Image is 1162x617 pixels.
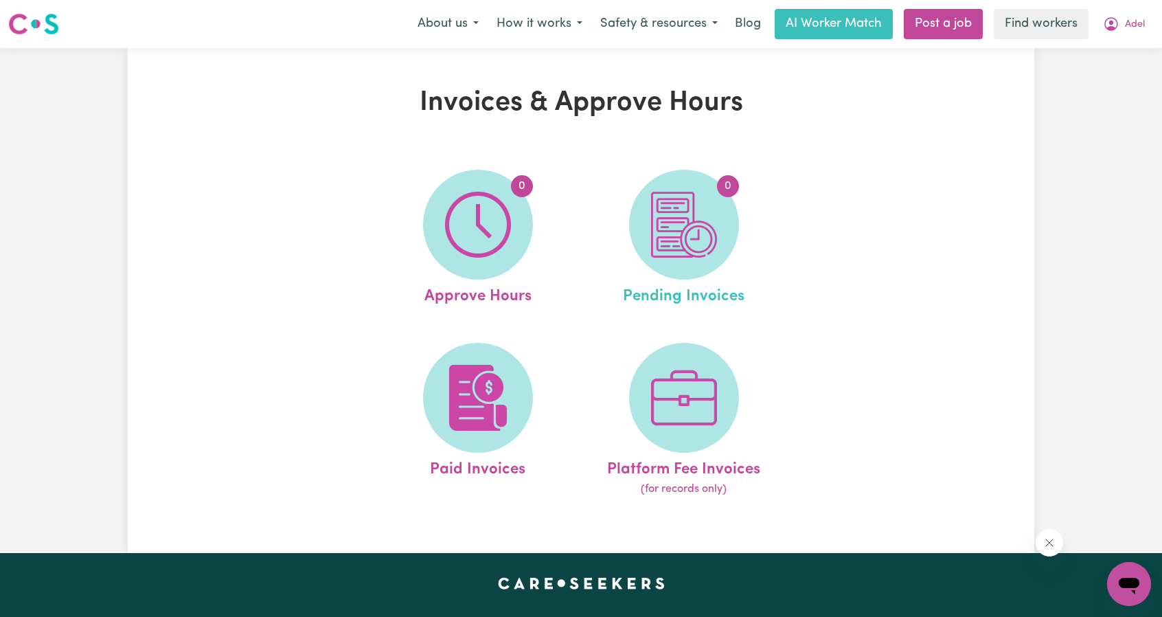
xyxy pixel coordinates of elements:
[994,9,1089,39] a: Find workers
[287,87,875,120] h1: Invoices & Approve Hours
[8,12,59,36] img: Careseekers logo
[8,8,59,40] a: Careseekers logo
[904,9,983,39] a: Post a job
[717,175,739,197] span: 0
[1036,529,1063,557] iframe: Close message
[511,175,533,197] span: 0
[607,453,760,482] span: Platform Fee Invoices
[498,578,665,589] a: Careseekers home page
[585,170,783,308] a: Pending Invoices
[379,343,577,498] a: Paid Invoices
[623,280,744,308] span: Pending Invoices
[591,10,727,38] button: Safety & resources
[424,280,532,308] span: Approve Hours
[727,9,769,39] a: Blog
[8,10,83,21] span: Need any help?
[585,343,783,498] a: Platform Fee Invoices(for records only)
[1107,562,1151,606] iframe: Button to launch messaging window
[1125,17,1145,32] span: Adel
[641,481,727,497] span: (for records only)
[430,453,525,482] span: Paid Invoices
[775,9,893,39] a: AI Worker Match
[409,10,488,38] button: About us
[488,10,591,38] button: How it works
[379,170,577,308] a: Approve Hours
[1094,10,1154,38] button: My Account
